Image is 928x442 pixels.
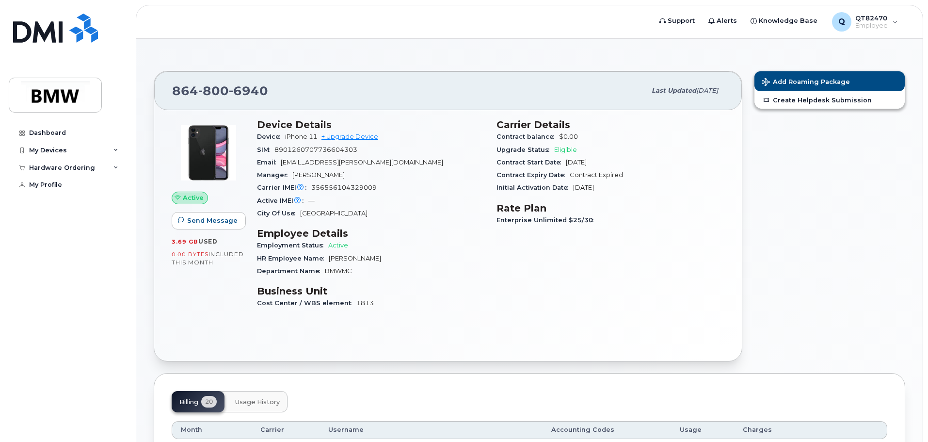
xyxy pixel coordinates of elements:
span: Active [183,193,204,202]
h3: Carrier Details [496,119,724,131]
span: 6940 [229,83,268,98]
span: used [198,238,218,245]
span: Add Roaming Package [762,78,850,87]
span: [DATE] [573,184,594,191]
h3: Business Unit [257,285,485,297]
span: Contract balance [496,133,559,140]
h3: Device Details [257,119,485,131]
span: [DATE] [566,159,587,166]
th: Accounting Codes [543,421,671,439]
th: Usage [671,421,734,439]
span: Upgrade Status [496,146,554,153]
span: [DATE] [696,87,718,94]
span: Carrier IMEI [257,184,311,191]
span: Cost Center / WBS element [257,299,356,307]
span: Last updated [652,87,696,94]
span: [PERSON_NAME] [329,255,381,262]
span: Initial Activation Date [496,184,573,191]
span: HR Employee Name [257,255,329,262]
span: 0.00 Bytes [172,251,208,258]
span: Device [257,133,285,140]
iframe: Messenger Launcher [886,400,921,435]
span: Enterprise Unlimited $25/30 [496,216,598,224]
h3: Rate Plan [496,202,724,214]
span: [PERSON_NAME] [292,171,345,179]
th: Month [172,421,252,439]
button: Add Roaming Package [754,71,905,91]
span: Contract Expiry Date [496,171,570,179]
span: Email [257,159,281,166]
span: 1813 [356,299,374,307]
span: Send Message [187,216,238,225]
span: SIM [257,146,274,153]
span: City Of Use [257,210,300,217]
span: BMWMC [325,267,352,275]
span: 356556104329009 [311,184,377,191]
span: 8901260707736604303 [274,146,357,153]
span: 800 [198,83,229,98]
span: Employment Status [257,242,328,249]
th: Username [320,421,543,439]
span: iPhone 11 [285,133,318,140]
span: Contract Start Date [496,159,566,166]
span: Contract Expired [570,171,623,179]
a: Create Helpdesk Submission [754,91,905,109]
a: + Upgrade Device [321,133,378,140]
th: Charges [734,421,808,439]
span: Department Name [257,267,325,275]
span: — [308,197,315,204]
span: Usage History [235,398,280,406]
img: iPhone_11.jpg [179,124,238,182]
span: 3.69 GB [172,238,198,245]
span: Active [328,242,348,249]
span: [GEOGRAPHIC_DATA] [300,210,368,217]
span: Active IMEI [257,197,308,204]
span: 864 [172,83,268,98]
span: $0.00 [559,133,578,140]
th: Carrier [252,421,320,439]
button: Send Message [172,212,246,229]
span: Eligible [554,146,577,153]
span: [EMAIL_ADDRESS][PERSON_NAME][DOMAIN_NAME] [281,159,443,166]
span: Manager [257,171,292,179]
h3: Employee Details [257,228,485,239]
